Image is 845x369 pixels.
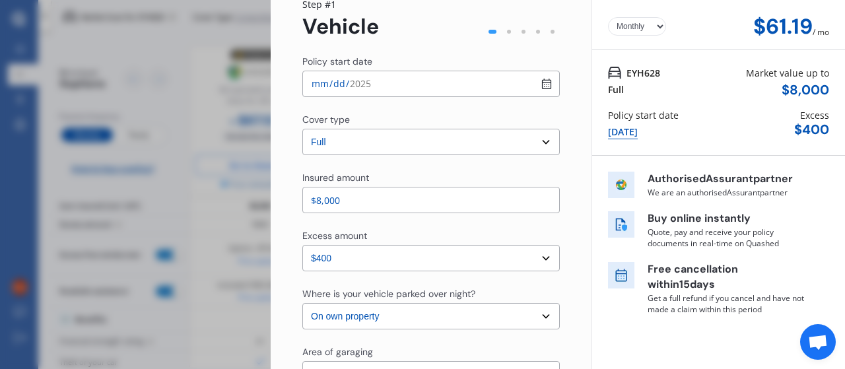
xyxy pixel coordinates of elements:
[648,262,806,292] p: Free cancellation within 15 days
[800,108,829,122] div: Excess
[302,113,350,126] div: Cover type
[648,226,806,249] p: Quote, pay and receive your policy documents in real-time on Quashed
[626,66,660,80] span: EYH628
[302,71,560,97] input: dd / mm / yyyy
[302,55,372,68] div: Policy start date
[782,83,829,98] div: $ 8,000
[648,292,806,315] p: Get a full refund if you cancel and have not made a claim within this period
[800,324,836,360] div: Open chat
[302,15,379,39] div: Vehicle
[648,187,806,198] p: We are an authorised Assurant partner
[648,172,806,187] p: Authorised Assurant partner
[746,66,829,80] div: Market value up to
[302,345,373,358] div: Area of garaging
[608,172,634,198] img: insurer icon
[813,15,829,39] div: / mo
[608,125,638,139] div: [DATE]
[302,287,475,300] div: Where is your vehicle parked over night?
[608,108,679,122] div: Policy start date
[648,211,806,226] p: Buy online instantly
[608,262,634,288] img: free cancel icon
[302,229,367,242] div: Excess amount
[794,122,829,137] div: $ 400
[608,211,634,238] img: buy online icon
[608,83,624,96] div: Full
[753,15,813,39] div: $61.19
[302,187,560,213] input: Enter insured amount
[302,171,369,184] div: Insured amount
